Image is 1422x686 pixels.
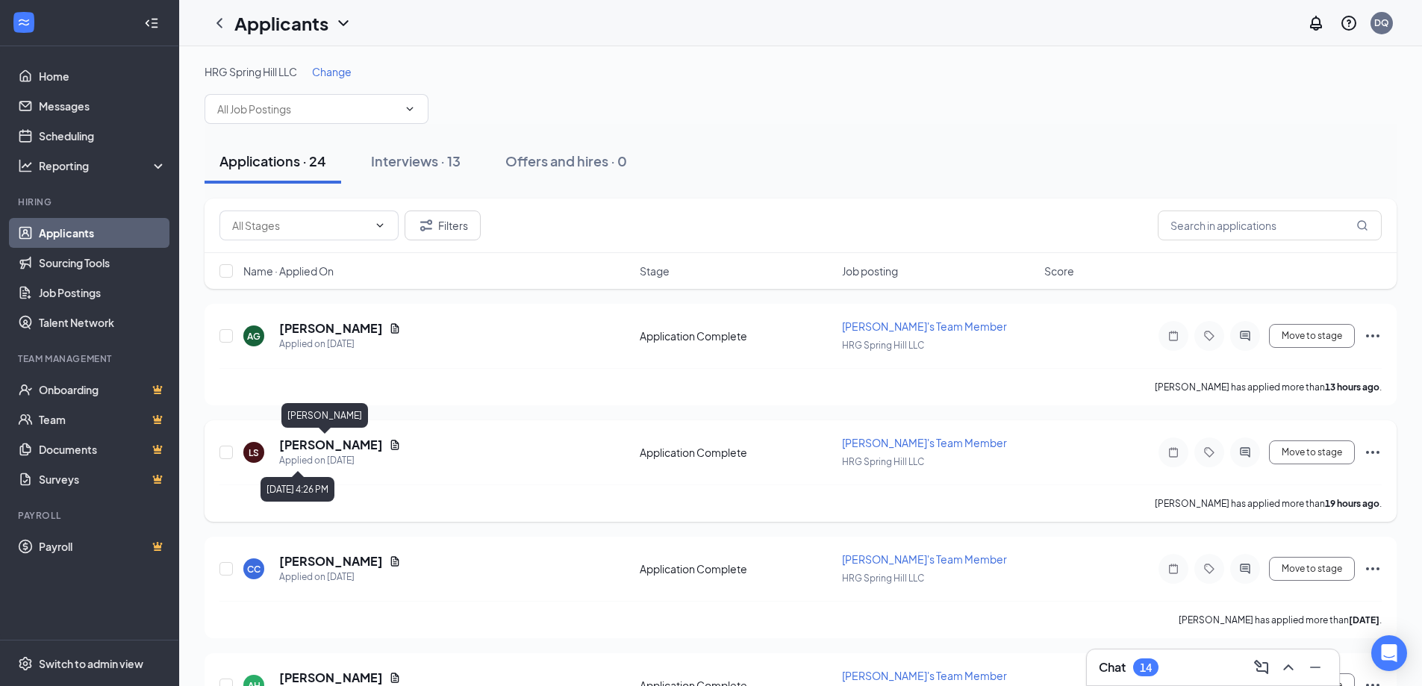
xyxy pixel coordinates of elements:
[39,434,166,464] a: DocumentsCrown
[1364,560,1382,578] svg: Ellipses
[842,340,924,351] span: HRG Spring Hill LLC
[144,16,159,31] svg: Collapse
[1155,381,1382,393] p: [PERSON_NAME] has applied more than .
[374,219,386,231] svg: ChevronDown
[1356,219,1368,231] svg: MagnifyingGlass
[279,570,401,584] div: Applied on [DATE]
[243,264,334,278] span: Name · Applied On
[39,91,166,121] a: Messages
[39,531,166,561] a: PayrollCrown
[18,509,163,522] div: Payroll
[281,403,368,428] div: [PERSON_NAME]
[279,437,383,453] h5: [PERSON_NAME]
[842,319,1007,333] span: [PERSON_NAME]'s Team Member
[640,561,833,576] div: Application Complete
[217,101,398,117] input: All Job Postings
[371,152,461,170] div: Interviews · 13
[1200,330,1218,342] svg: Tag
[1306,658,1324,676] svg: Minimize
[1236,563,1254,575] svg: ActiveChat
[279,337,401,352] div: Applied on [DATE]
[219,152,326,170] div: Applications · 24
[389,439,401,451] svg: Document
[1325,381,1379,393] b: 13 hours ago
[279,320,383,337] h5: [PERSON_NAME]
[279,453,401,468] div: Applied on [DATE]
[1349,614,1379,626] b: [DATE]
[842,264,898,278] span: Job posting
[39,218,166,248] a: Applicants
[1236,446,1254,458] svg: ActiveChat
[39,158,167,173] div: Reporting
[16,15,31,30] svg: WorkstreamLogo
[39,405,166,434] a: TeamCrown
[417,216,435,234] svg: Filter
[18,656,33,671] svg: Settings
[39,61,166,91] a: Home
[1236,330,1254,342] svg: ActiveChat
[247,563,261,576] div: CC
[389,322,401,334] svg: Document
[1200,446,1218,458] svg: Tag
[1253,658,1270,676] svg: ComposeMessage
[211,14,228,32] svg: ChevronLeft
[39,121,166,151] a: Scheduling
[640,445,833,460] div: Application Complete
[232,217,368,234] input: All Stages
[1325,498,1379,509] b: 19 hours ago
[205,65,297,78] span: HRG Spring Hill LLC
[18,196,163,208] div: Hiring
[1099,659,1126,676] h3: Chat
[389,672,401,684] svg: Document
[842,436,1007,449] span: [PERSON_NAME]'s Team Member
[39,278,166,308] a: Job Postings
[640,264,670,278] span: Stage
[842,669,1007,682] span: [PERSON_NAME]'s Team Member
[1269,440,1355,464] button: Move to stage
[261,477,334,502] div: [DATE] 4:26 PM
[18,158,33,173] svg: Analysis
[1276,655,1300,679] button: ChevronUp
[1179,614,1382,626] p: [PERSON_NAME] has applied more than .
[842,456,924,467] span: HRG Spring Hill LLC
[39,248,166,278] a: Sourcing Tools
[1164,563,1182,575] svg: Note
[1303,655,1327,679] button: Minimize
[247,330,261,343] div: AG
[842,573,924,584] span: HRG Spring Hill LLC
[249,446,259,459] div: LS
[1340,14,1358,32] svg: QuestionInfo
[334,14,352,32] svg: ChevronDown
[389,555,401,567] svg: Document
[39,656,143,671] div: Switch to admin view
[234,10,328,36] h1: Applicants
[312,65,352,78] span: Change
[18,352,163,365] div: Team Management
[39,308,166,337] a: Talent Network
[1307,14,1325,32] svg: Notifications
[640,328,833,343] div: Application Complete
[1269,324,1355,348] button: Move to stage
[1140,661,1152,674] div: 14
[1044,264,1074,278] span: Score
[1269,557,1355,581] button: Move to stage
[39,375,166,405] a: OnboardingCrown
[39,464,166,494] a: SurveysCrown
[1364,327,1382,345] svg: Ellipses
[1164,330,1182,342] svg: Note
[1371,635,1407,671] div: Open Intercom Messenger
[279,553,383,570] h5: [PERSON_NAME]
[1158,211,1382,240] input: Search in applications
[505,152,627,170] div: Offers and hires · 0
[1155,497,1382,510] p: [PERSON_NAME] has applied more than .
[1279,658,1297,676] svg: ChevronUp
[1364,443,1382,461] svg: Ellipses
[279,670,383,686] h5: [PERSON_NAME]
[405,211,481,240] button: Filter Filters
[1374,16,1389,29] div: DQ
[404,103,416,115] svg: ChevronDown
[842,552,1007,566] span: [PERSON_NAME]'s Team Member
[1164,446,1182,458] svg: Note
[1200,563,1218,575] svg: Tag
